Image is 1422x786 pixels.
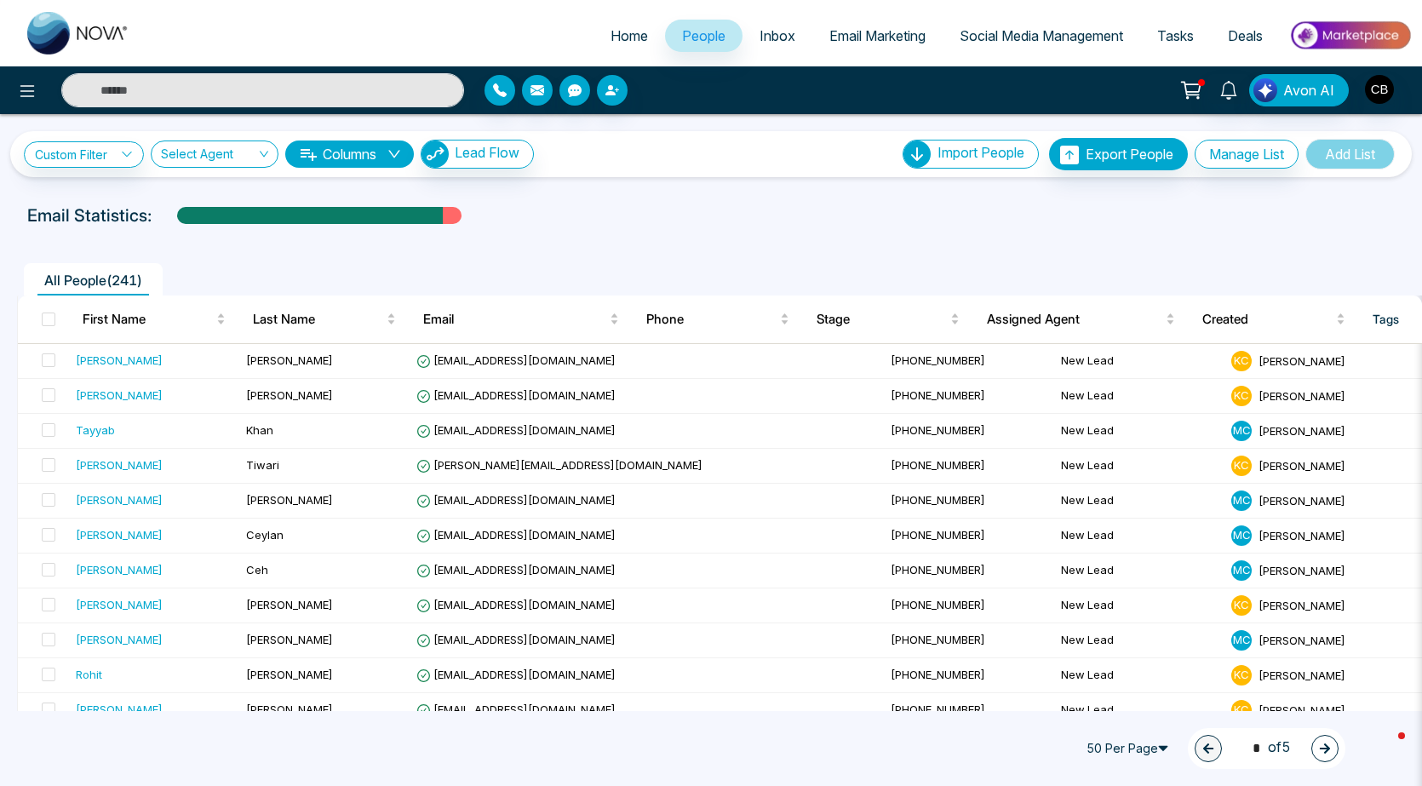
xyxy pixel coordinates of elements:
[812,20,943,52] a: Email Marketing
[1054,344,1224,379] td: New Lead
[76,456,163,473] div: [PERSON_NAME]
[633,295,803,343] th: Phone
[455,144,519,161] span: Lead Flow
[416,493,616,507] span: [EMAIL_ADDRESS][DOMAIN_NAME]
[27,12,129,55] img: Nova CRM Logo
[76,422,115,439] div: Tayyab
[246,493,333,507] span: [PERSON_NAME]
[943,20,1140,52] a: Social Media Management
[891,633,985,646] span: [PHONE_NUMBER]
[246,563,268,577] span: Ceh
[1231,630,1252,651] span: M C
[76,526,163,543] div: [PERSON_NAME]
[1054,623,1224,658] td: New Lead
[416,703,616,716] span: [EMAIL_ADDRESS][DOMAIN_NAME]
[387,147,401,161] span: down
[1365,75,1394,104] img: User Avatar
[1253,78,1277,102] img: Lead Flow
[1242,737,1291,760] span: of 5
[891,703,985,716] span: [PHONE_NUMBER]
[593,20,665,52] a: Home
[423,309,606,330] span: Email
[665,20,743,52] a: People
[416,528,616,542] span: [EMAIL_ADDRESS][DOMAIN_NAME]
[1231,665,1252,686] span: K C
[69,295,239,343] th: First Name
[1211,20,1280,52] a: Deals
[246,353,333,367] span: [PERSON_NAME]
[414,140,534,169] a: Lead FlowLead Flow
[76,666,102,683] div: Rohit
[285,141,414,168] button: Columnsdown
[1189,295,1359,343] th: Created
[1054,414,1224,449] td: New Lead
[416,668,616,681] span: [EMAIL_ADDRESS][DOMAIN_NAME]
[1364,728,1405,769] iframe: Intercom live chat
[1259,458,1345,472] span: [PERSON_NAME]
[1195,140,1299,169] button: Manage List
[246,388,333,402] span: [PERSON_NAME]
[1140,20,1211,52] a: Tasks
[960,27,1123,44] span: Social Media Management
[416,563,616,577] span: [EMAIL_ADDRESS][DOMAIN_NAME]
[1259,598,1345,611] span: [PERSON_NAME]
[1259,633,1345,646] span: [PERSON_NAME]
[1259,353,1345,367] span: [PERSON_NAME]
[421,140,534,169] button: Lead Flow
[416,353,616,367] span: [EMAIL_ADDRESS][DOMAIN_NAME]
[1231,456,1252,476] span: K C
[1259,703,1345,716] span: [PERSON_NAME]
[1231,560,1252,581] span: M C
[891,493,985,507] span: [PHONE_NUMBER]
[987,309,1162,330] span: Assigned Agent
[803,295,973,343] th: Stage
[1259,423,1345,437] span: [PERSON_NAME]
[891,598,985,611] span: [PHONE_NUMBER]
[37,272,149,289] span: All People ( 241 )
[421,141,449,168] img: Lead Flow
[246,633,333,646] span: [PERSON_NAME]
[416,598,616,611] span: [EMAIL_ADDRESS][DOMAIN_NAME]
[1054,379,1224,414] td: New Lead
[1202,309,1333,330] span: Created
[416,458,702,472] span: [PERSON_NAME][EMAIL_ADDRESS][DOMAIN_NAME]
[1231,351,1252,371] span: K C
[682,27,725,44] span: People
[1228,27,1263,44] span: Deals
[937,144,1024,161] span: Import People
[646,309,777,330] span: Phone
[1231,525,1252,546] span: M C
[891,458,985,472] span: [PHONE_NUMBER]
[1157,27,1194,44] span: Tasks
[410,295,633,343] th: Email
[1086,146,1173,163] span: Export People
[891,668,985,681] span: [PHONE_NUMBER]
[416,423,616,437] span: [EMAIL_ADDRESS][DOMAIN_NAME]
[1231,595,1252,616] span: K C
[1231,700,1252,720] span: K C
[24,141,144,168] a: Custom Filter
[1259,668,1345,681] span: [PERSON_NAME]
[246,423,273,437] span: Khan
[1054,588,1224,623] td: New Lead
[416,388,616,402] span: [EMAIL_ADDRESS][DOMAIN_NAME]
[1259,388,1345,402] span: [PERSON_NAME]
[1231,421,1252,441] span: M C
[1049,138,1188,170] button: Export People
[76,596,163,613] div: [PERSON_NAME]
[611,27,648,44] span: Home
[1231,386,1252,406] span: K C
[76,491,163,508] div: [PERSON_NAME]
[891,528,985,542] span: [PHONE_NUMBER]
[246,598,333,611] span: [PERSON_NAME]
[27,203,152,228] p: Email Statistics:
[76,631,163,648] div: [PERSON_NAME]
[973,295,1189,343] th: Assigned Agent
[246,528,284,542] span: Ceylan
[760,27,795,44] span: Inbox
[416,633,616,646] span: [EMAIL_ADDRESS][DOMAIN_NAME]
[1054,554,1224,588] td: New Lead
[1079,735,1181,762] span: 50 Per Page
[817,309,947,330] span: Stage
[1054,519,1224,554] td: New Lead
